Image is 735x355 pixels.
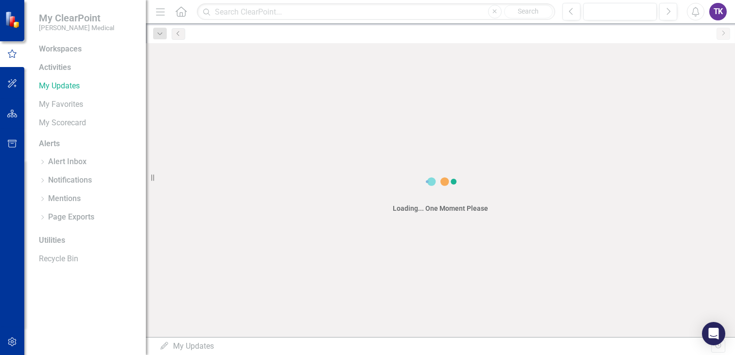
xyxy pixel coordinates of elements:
div: Activities [39,62,136,73]
div: Open Intercom Messenger [702,322,725,345]
a: My Favorites [39,99,136,110]
a: Notifications [48,175,92,186]
button: TK [709,3,727,20]
a: My Updates [39,81,136,92]
div: My Updates [159,341,711,352]
span: My ClearPoint [39,12,114,24]
div: Utilities [39,235,136,246]
div: Loading... One Moment Please [393,203,488,213]
div: Workspaces [39,44,82,55]
div: Alerts [39,138,136,150]
a: Page Exports [48,212,94,223]
input: Search ClearPoint... [197,3,555,20]
a: Mentions [48,193,81,204]
a: Alert Inbox [48,156,87,168]
small: [PERSON_NAME] Medical [39,24,114,32]
span: Search [518,7,539,15]
img: ClearPoint Strategy [5,11,22,28]
a: Recycle Bin [39,254,136,265]
a: My Scorecard [39,118,136,129]
button: Search [504,5,553,18]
